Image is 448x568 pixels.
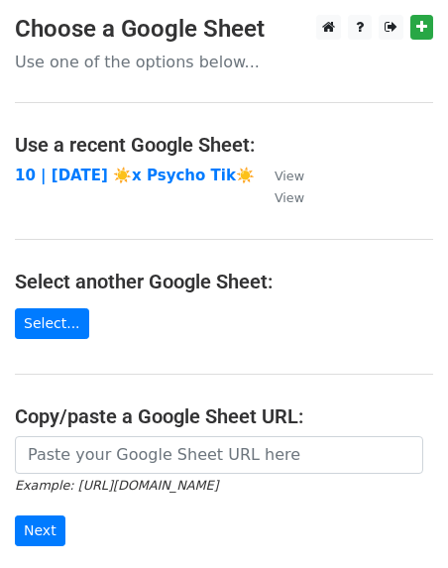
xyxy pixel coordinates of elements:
[15,478,218,493] small: Example: [URL][DOMAIN_NAME]
[15,52,433,72] p: Use one of the options below...
[15,436,423,474] input: Paste your Google Sheet URL here
[15,515,65,546] input: Next
[15,15,433,44] h3: Choose a Google Sheet
[15,167,255,184] a: 10 | [DATE] ☀️x Psycho Tik☀️
[15,270,433,293] h4: Select another Google Sheet:
[15,404,433,428] h4: Copy/paste a Google Sheet URL:
[15,308,89,339] a: Select...
[275,169,304,183] small: View
[15,133,433,157] h4: Use a recent Google Sheet:
[255,188,304,206] a: View
[255,167,304,184] a: View
[275,190,304,205] small: View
